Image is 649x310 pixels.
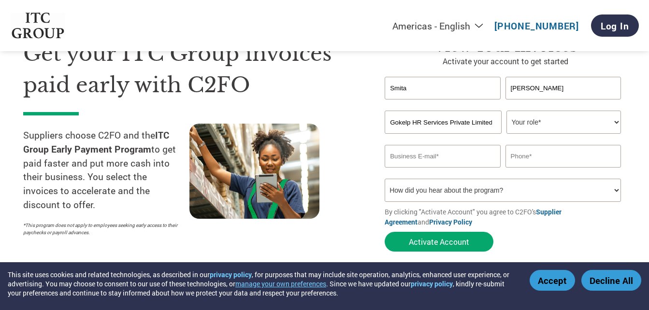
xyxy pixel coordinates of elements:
[494,20,579,32] a: [PHONE_NUMBER]
[189,124,319,219] img: supply chain worker
[23,128,189,212] p: Suppliers choose C2FO and the to get paid faster and put more cash into their business. You selec...
[506,111,621,134] select: Title/Role
[8,270,516,297] div: This site uses cookies and related technologies, as described in our , for purposes that may incl...
[11,13,66,39] img: ITC Group
[23,38,356,100] h1: Get your ITC Group invoices paid early with C2FO
[385,111,502,134] input: Your company name*
[591,14,639,37] a: Log In
[235,279,326,288] button: manage your own preferences
[23,129,169,155] strong: ITC Group Early Payment Program
[385,232,493,252] button: Activate Account
[530,270,575,291] button: Accept
[385,56,626,67] p: Activate your account to get started
[505,145,621,168] input: Phone*
[385,207,626,227] p: By clicking "Activate Account" you agree to C2FO's and
[210,270,252,279] a: privacy policy
[385,207,562,226] a: Supplier Agreement
[385,77,500,99] input: First Name*
[23,222,180,236] p: *This program does not apply to employees seeking early access to their paychecks or payroll adva...
[429,217,472,226] a: Privacy Policy
[411,279,453,288] a: privacy policy
[505,169,621,175] div: Inavlid Phone Number
[581,270,641,291] button: Decline All
[385,169,500,175] div: Inavlid Email Address
[505,100,621,107] div: Invalid last name or last name is too long
[385,100,500,107] div: Invalid first name or first name is too long
[505,77,621,99] input: Last Name*
[385,145,500,168] input: Invalid Email format
[385,135,621,141] div: Invalid company name or company name is too long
